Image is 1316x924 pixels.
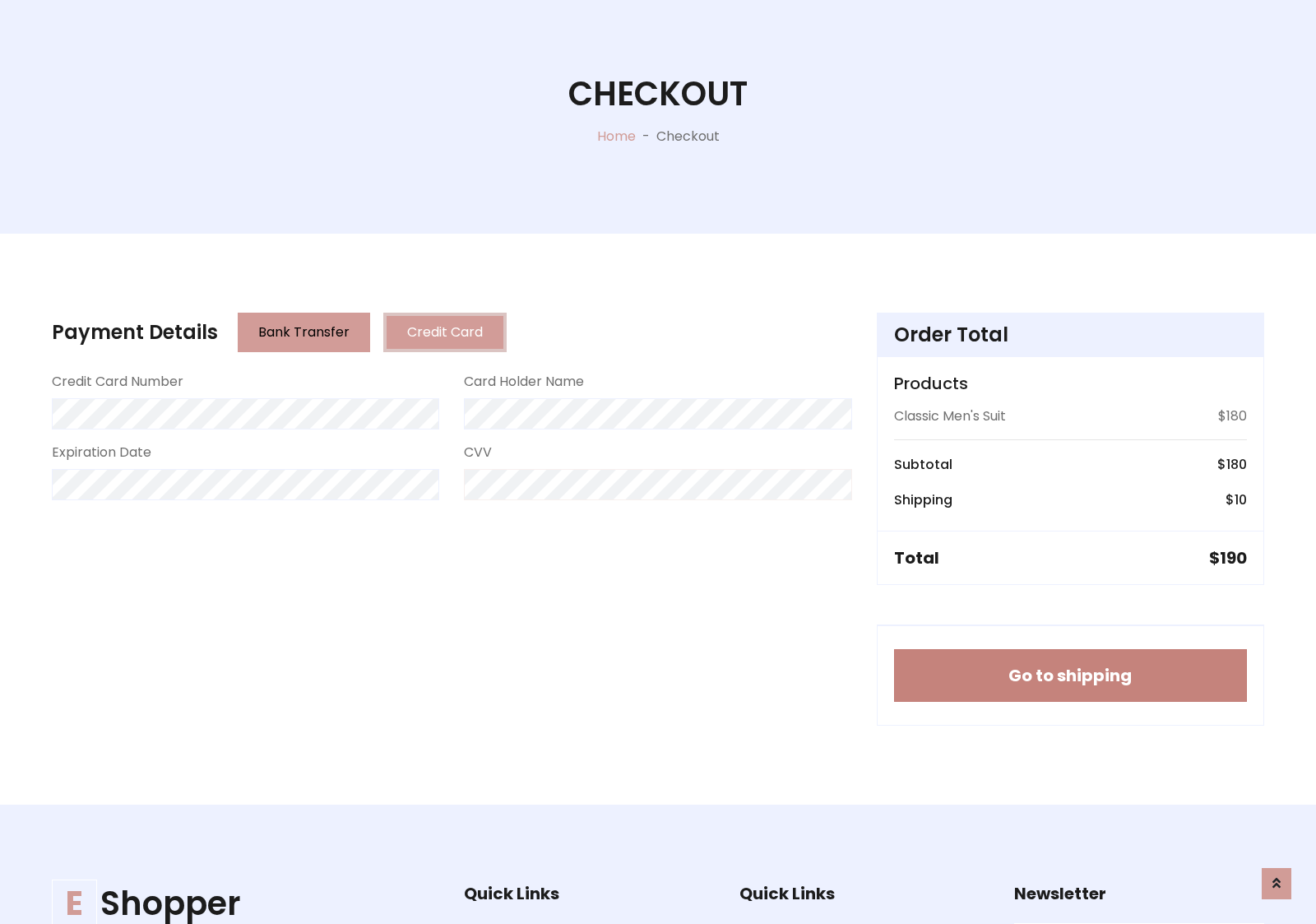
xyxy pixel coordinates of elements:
[464,372,584,392] label: Card Holder Name
[656,127,720,146] p: Checkout
[894,649,1247,702] button: Go to shipping
[894,374,1247,393] h5: Products
[1218,406,1247,426] p: $180
[464,884,714,903] h5: Quick Links
[1220,546,1247,569] span: 190
[238,313,370,352] button: Bank Transfer
[894,492,952,508] h6: Shipping
[1014,884,1264,903] h5: Newsletter
[52,884,412,923] h1: Shopper
[894,457,952,472] h6: Subtotal
[597,127,636,146] a: Home
[52,443,151,462] label: Expiration Date
[636,127,656,146] p: -
[739,884,989,903] h5: Quick Links
[1209,548,1247,568] h5: $
[1217,457,1247,472] h6: $
[568,74,748,114] h1: Checkout
[383,313,507,352] button: Credit Card
[894,323,1247,347] h4: Order Total
[52,372,183,392] label: Credit Card Number
[1226,455,1247,474] span: 180
[52,321,218,345] h4: Payment Details
[1226,492,1247,508] h6: $
[1235,490,1247,509] span: 10
[464,443,492,462] label: CVV
[894,406,1006,426] p: Classic Men's Suit
[52,884,412,923] a: EShopper
[894,548,939,568] h5: Total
